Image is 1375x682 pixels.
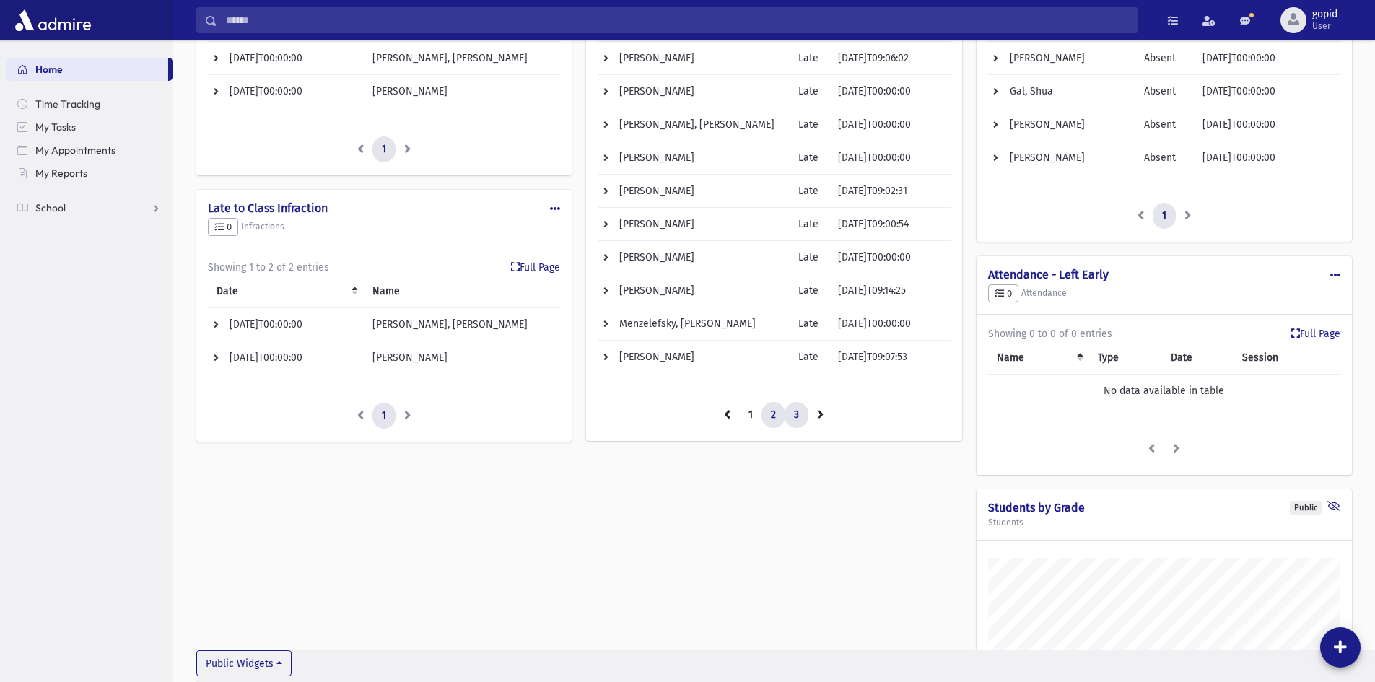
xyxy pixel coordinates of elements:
[1135,108,1195,141] td: Absent
[988,75,1135,108] td: Gal, Shua
[35,97,100,110] span: Time Tracking
[1135,75,1195,108] td: Absent
[208,218,238,237] button: 0
[829,341,951,374] td: [DATE]T09:07:53
[1194,42,1340,75] td: [DATE]T00:00:00
[214,222,232,232] span: 0
[1312,9,1337,20] span: gopid
[6,115,173,139] a: My Tasks
[208,341,364,375] td: [DATE]T00:00:00
[598,307,790,341] td: Menzelefsky, [PERSON_NAME]
[790,75,829,108] td: Late
[364,341,561,375] td: [PERSON_NAME]
[790,141,829,175] td: Late
[790,274,829,307] td: Late
[364,42,561,75] td: [PERSON_NAME], [PERSON_NAME]
[598,208,790,241] td: [PERSON_NAME]
[598,274,790,307] td: [PERSON_NAME]
[988,268,1340,281] h4: Attendance - Left Early
[35,121,76,134] span: My Tasks
[364,275,561,308] th: Name
[6,58,168,81] a: Home
[1089,341,1162,375] th: Type
[988,375,1340,408] td: No data available in table
[988,517,1340,528] h5: Students
[598,141,790,175] td: [PERSON_NAME]
[598,42,790,75] td: [PERSON_NAME]
[598,108,790,141] td: [PERSON_NAME], [PERSON_NAME]
[217,7,1138,33] input: Search
[829,274,951,307] td: [DATE]T09:14:25
[208,260,560,275] div: Showing 1 to 2 of 2 entries
[35,201,66,214] span: School
[988,42,1135,75] td: [PERSON_NAME]
[829,75,951,108] td: [DATE]T00:00:00
[6,162,173,185] a: My Reports
[208,308,364,341] td: [DATE]T00:00:00
[1234,341,1340,375] th: Session
[1312,20,1337,32] span: User
[988,326,1340,341] div: Showing 0 to 0 of 0 entries
[598,241,790,274] td: [PERSON_NAME]
[6,92,173,115] a: Time Tracking
[1291,326,1340,341] a: Full Page
[790,307,829,341] td: Late
[988,141,1135,175] td: [PERSON_NAME]
[35,167,87,180] span: My Reports
[6,196,173,219] a: School
[12,6,95,35] img: AdmirePro
[790,341,829,374] td: Late
[364,308,561,341] td: [PERSON_NAME], [PERSON_NAME]
[1194,108,1340,141] td: [DATE]T00:00:00
[829,307,951,341] td: [DATE]T00:00:00
[208,275,364,308] th: Date
[372,136,396,162] a: 1
[829,108,951,141] td: [DATE]T00:00:00
[1135,42,1195,75] td: Absent
[196,650,292,676] button: Public Widgets
[790,208,829,241] td: Late
[208,42,364,75] td: [DATE]T00:00:00
[598,175,790,208] td: [PERSON_NAME]
[988,341,1089,375] th: Name
[995,288,1012,299] span: 0
[785,402,808,428] a: 3
[598,75,790,108] td: [PERSON_NAME]
[790,175,829,208] td: Late
[829,175,951,208] td: [DATE]T09:02:31
[6,139,173,162] a: My Appointments
[35,63,63,76] span: Home
[35,144,115,157] span: My Appointments
[988,284,1340,303] h5: Attendance
[790,42,829,75] td: Late
[1290,501,1322,515] div: Public
[988,108,1135,141] td: [PERSON_NAME]
[208,201,560,215] h4: Late to Class Infraction
[1194,141,1340,175] td: [DATE]T00:00:00
[790,108,829,141] td: Late
[988,501,1340,515] h4: Students by Grade
[372,403,396,429] a: 1
[1194,75,1340,108] td: [DATE]T00:00:00
[208,218,560,237] h5: Infractions
[790,241,829,274] td: Late
[761,402,785,428] a: 2
[208,75,364,108] td: [DATE]T00:00:00
[511,260,560,275] a: Full Page
[364,75,561,108] td: [PERSON_NAME]
[829,141,951,175] td: [DATE]T00:00:00
[1162,341,1234,375] th: Date
[598,341,790,374] td: [PERSON_NAME]
[1153,203,1176,229] a: 1
[829,42,951,75] td: [DATE]T09:06:02
[829,241,951,274] td: [DATE]T00:00:00
[988,284,1018,303] button: 0
[829,208,951,241] td: [DATE]T09:00:54
[739,402,762,428] a: 1
[1135,141,1195,175] td: Absent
